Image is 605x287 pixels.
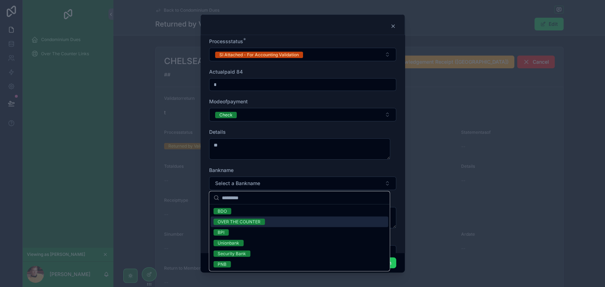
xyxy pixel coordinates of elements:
[209,177,396,190] button: Select Button
[209,69,243,75] span: Actualpaid 84
[219,52,299,58] div: SI Attached - For Accounting Validation
[209,48,396,61] button: Select Button
[209,38,243,44] span: Processstatus
[209,167,234,173] span: Bankname
[209,98,248,104] span: Modeofpayment
[218,261,226,268] div: PNB
[218,219,261,225] div: OVER THE COUNTER
[209,205,390,271] div: Suggestions
[209,108,396,121] button: Select Button
[215,180,260,187] span: Select a Bankname
[218,240,239,246] div: Unionbank
[218,229,224,236] div: BPI
[219,112,233,118] div: Check
[209,129,226,135] span: Details
[218,208,227,214] div: BDO
[218,251,246,257] div: Security Bank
